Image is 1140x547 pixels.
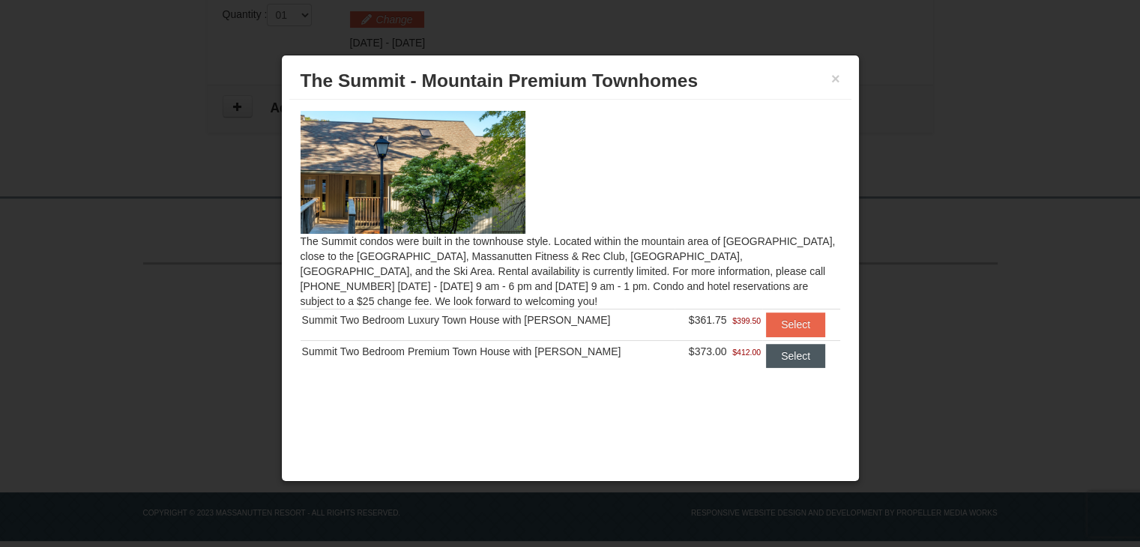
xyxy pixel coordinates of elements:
button: × [831,71,840,86]
img: 19219034-1-0eee7e00.jpg [301,111,525,234]
span: $412.00 [732,345,761,360]
span: The Summit - Mountain Premium Townhomes [301,70,698,91]
span: $373.00 [689,345,727,357]
span: $361.75 [689,314,727,326]
div: Summit Two Bedroom Luxury Town House with [PERSON_NAME] [302,312,674,327]
button: Select [766,344,825,368]
span: $399.50 [732,313,761,328]
button: Select [766,312,825,336]
div: The Summit condos were built in the townhouse style. Located within the mountain area of [GEOGRAP... [289,100,851,397]
div: Summit Two Bedroom Premium Town House with [PERSON_NAME] [302,344,674,359]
